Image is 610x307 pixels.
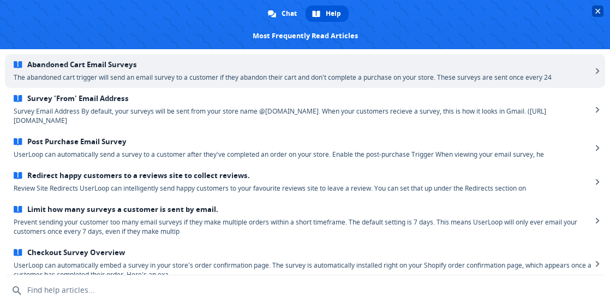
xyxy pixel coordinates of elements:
a: Survey 'From' Email AddressSurvey Email Address By default, your surveys will be sent from your s... [5,88,605,131]
div: Help [306,5,349,22]
span: Post Purchase Email Survey [14,137,591,146]
div: Chat [261,5,304,22]
span: Limit how many surveys a customer is sent by email. [14,205,591,214]
span: Checkout Survey Overview [14,248,591,257]
span: Help [326,5,341,22]
span: Redirect happy customers to a reviews site to collect reviews. [14,171,591,180]
a: Redirect happy customers to a reviews site to collect reviews.Review Site Redirects UserLoop can ... [5,165,605,199]
span: Abandoned Cart Email Surveys [14,60,591,69]
span: Review Site Redirects UserLoop can intelligently send happy customers to your favourite reviews s... [14,184,591,193]
span: UserLoop can automatically embed a survey in your store's order confirmation page. The survey is ... [14,261,591,279]
a: Abandoned Cart Email SurveysThe abandoned cart trigger will send an email survey to a customer if... [5,54,605,88]
span: Prevent sending your customer too many email surveys if they make multiple orders within a short ... [14,217,591,236]
a: Checkout Survey OverviewUserLoop can automatically embed a survey in your store's order confirmat... [5,242,605,285]
a: Limit how many surveys a customer is sent by email.Prevent sending your customer too many email s... [5,199,605,242]
a: Post Purchase Email SurveyUserLoop can automatically send a survey to a customer after they've co... [5,131,605,165]
span: Chat [282,5,297,22]
span: Survey 'From' Email Address [14,94,591,103]
span: UserLoop can automatically send a survey to a customer after they've completed an order on your s... [14,150,591,159]
input: Find help articles... [7,275,603,305]
span: The abandoned cart trigger will send an email survey to a customer if they abandon their cart and... [14,73,591,82]
span: Close chat [592,5,603,17]
span: Survey Email Address By default, your surveys will be sent from your store name @[DOMAIN_NAME]. W... [14,107,591,125]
